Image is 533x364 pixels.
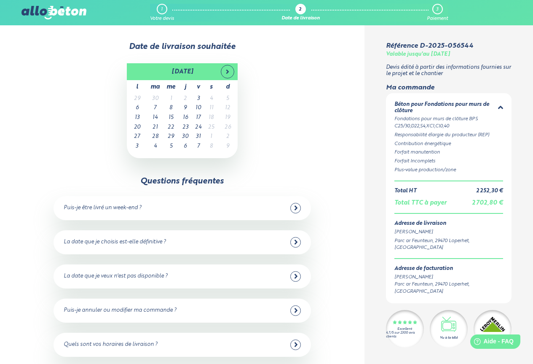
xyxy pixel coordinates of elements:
[163,94,179,104] td: 1
[217,142,238,151] td: 9
[150,4,174,22] a: 1 Votre devis
[147,113,163,123] td: 14
[205,80,217,94] th: s
[386,42,473,50] div: Référence D-2025-056544
[179,113,192,123] td: 16
[217,103,238,113] td: 12
[179,80,192,94] th: j
[205,103,217,113] td: 11
[386,65,512,77] p: Devis édité à partir des informations fournies sur le projet et le chantier
[205,132,217,142] td: 1
[192,103,205,113] td: 10
[394,281,504,295] div: Parc ar Feunteun, 29470 Loperhet, [GEOGRAPHIC_DATA]
[458,331,524,355] iframe: Help widget launcher
[64,205,142,211] div: Puis-je être livré un week-end ?
[472,200,503,206] span: 2 702,80 €
[205,94,217,104] td: 4
[127,94,147,104] td: 29
[394,102,498,114] div: Béton pour Fondations pour murs de clôture
[147,123,163,132] td: 21
[147,94,163,104] td: 30
[394,266,504,272] div: Adresse de facturation
[147,132,163,142] td: 28
[397,327,412,331] div: Excellent
[192,142,205,151] td: 7
[386,331,424,339] div: 4.7/5 sur 2300 avis clients
[217,113,238,123] td: 19
[217,132,238,142] td: 2
[161,7,163,12] div: 1
[427,4,448,22] a: 3 Paiement
[21,42,343,51] div: Date de livraison souhaitée
[163,132,179,142] td: 29
[394,158,504,165] div: Forfait Incomplets
[394,116,504,130] div: Fondations pour murs de clôture BPS C25/30,D22,S4,XC1,Cl0,40
[127,103,147,113] td: 6
[163,113,179,123] td: 15
[394,167,504,174] div: Plus-value production/zone
[205,113,217,123] td: 18
[127,123,147,132] td: 20
[394,229,504,236] div: [PERSON_NAME]
[217,123,238,132] td: 26
[299,7,301,13] div: 2
[394,149,504,156] div: Forfait manutention
[281,4,320,22] a: 2 Date de livraison
[281,16,320,22] div: Date de livraison
[127,80,147,94] th: l
[386,51,450,58] div: Valable jusqu'au [DATE]
[394,188,416,194] div: Total HT
[150,16,174,22] div: Votre devis
[140,177,224,186] div: Questions fréquentes
[217,80,238,94] th: d
[127,132,147,142] td: 27
[179,123,192,132] td: 23
[147,63,217,80] th: [DATE]
[147,103,163,113] td: 7
[127,113,147,123] td: 13
[394,132,504,139] div: Responsabilité élargie du producteur (REP)
[205,123,217,132] td: 25
[192,123,205,132] td: 24
[179,103,192,113] td: 9
[127,142,147,151] td: 3
[394,200,447,207] div: Total TTC à payer
[64,273,168,280] div: La date que je veux n'est pas disponible ?
[394,274,504,281] div: [PERSON_NAME]
[394,140,504,148] div: Contribution énergétique
[394,102,504,116] summary: Béton pour Fondations pour murs de clôture
[436,7,438,12] div: 3
[64,342,158,348] div: Quels sont vos horaires de livraison ?
[386,84,512,92] div: Ma commande
[192,80,205,94] th: v
[192,132,205,142] td: 31
[163,80,179,94] th: me
[217,94,238,104] td: 5
[476,188,503,194] div: 2 252,30 €
[394,221,504,227] div: Adresse de livraison
[163,142,179,151] td: 5
[179,132,192,142] td: 30
[64,239,166,245] div: La date que je choisis est-elle définitive ?
[205,142,217,151] td: 8
[147,80,163,94] th: ma
[192,113,205,123] td: 17
[179,94,192,104] td: 2
[64,307,177,314] div: Puis-je annuler ou modifier ma commande ?
[163,103,179,113] td: 8
[394,237,504,252] div: Parc ar Feunteun, 29470 Loperhet, [GEOGRAPHIC_DATA]
[427,16,448,22] div: Paiement
[192,94,205,104] td: 3
[163,123,179,132] td: 22
[440,335,458,340] div: Vu à la télé
[179,142,192,151] td: 6
[147,142,163,151] td: 4
[21,6,86,19] img: allobéton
